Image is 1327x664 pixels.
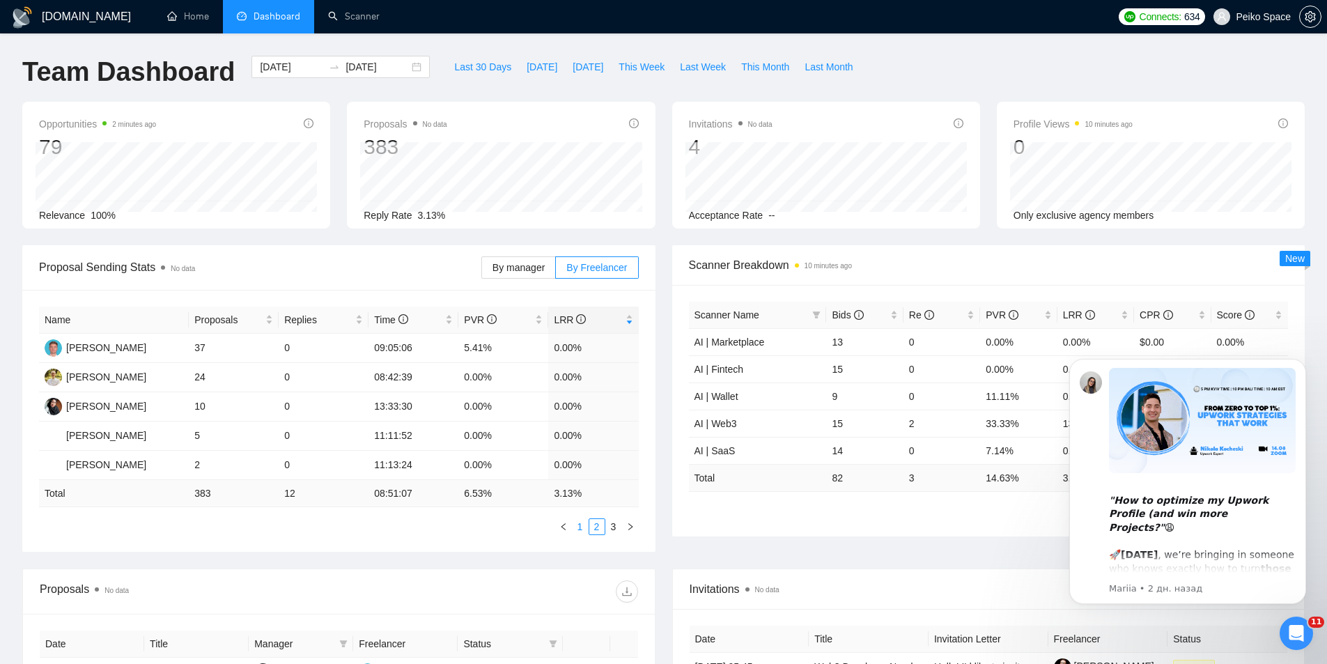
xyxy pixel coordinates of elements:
[826,437,903,464] td: 14
[346,59,409,75] input: End date
[1245,310,1255,320] span: info-circle
[39,116,156,132] span: Opportunities
[826,410,903,437] td: 15
[527,59,557,75] span: [DATE]
[189,422,279,451] td: 5
[694,309,759,321] span: Scanner Name
[768,210,775,221] span: --
[45,398,62,415] img: SR
[368,480,458,507] td: 08:51:07
[573,519,588,534] a: 1
[1009,310,1018,320] span: info-circle
[458,451,548,480] td: 0.00%
[689,210,763,221] span: Acceptance Rate
[812,311,821,319] span: filter
[260,59,323,75] input: Start date
[748,121,773,128] span: No data
[980,410,1057,437] td: 33.33%
[903,328,980,355] td: 0
[929,626,1048,653] th: Invitation Letter
[189,334,279,363] td: 37
[39,258,481,276] span: Proposal Sending Stats
[619,59,665,75] span: This Week
[398,314,408,324] span: info-circle
[1124,11,1135,22] img: upwork-logo.png
[980,464,1057,491] td: 14.63 %
[167,10,209,22] a: homeHome
[45,371,146,382] a: AM[PERSON_NAME]
[854,310,864,320] span: info-circle
[66,369,146,385] div: [PERSON_NAME]
[903,383,980,410] td: 0
[1085,310,1095,320] span: info-circle
[1167,626,1287,653] th: Status
[45,339,62,357] img: VD
[734,56,797,78] button: This Month
[45,400,146,411] a: SR[PERSON_NAME]
[254,10,300,22] span: Dashboard
[903,355,980,383] td: 0
[171,265,195,272] span: No data
[39,307,189,334] th: Name
[565,56,611,78] button: [DATE]
[463,636,543,651] span: Status
[112,121,156,128] time: 2 minutes ago
[573,59,603,75] span: [DATE]
[555,518,572,535] button: left
[694,364,744,375] a: AI | Fintech
[1184,9,1200,24] span: 634
[832,309,863,321] span: Bids
[418,210,446,221] span: 3.13%
[622,518,639,535] button: right
[1163,310,1173,320] span: info-circle
[605,518,622,535] li: 3
[680,59,726,75] span: Last Week
[1014,210,1154,221] span: Only exclusive agency members
[45,458,146,470] a: TG[PERSON_NAME]
[572,518,589,535] li: 1
[549,640,557,648] span: filter
[40,631,144,658] th: Date
[368,363,458,392] td: 08:42:39
[1285,253,1305,264] span: New
[458,334,548,363] td: 5.41%
[368,451,458,480] td: 11:13:24
[66,457,146,472] div: [PERSON_NAME]
[689,116,773,132] span: Invitations
[924,310,934,320] span: info-circle
[690,626,809,653] th: Date
[279,480,368,507] td: 12
[672,56,734,78] button: Last Week
[694,445,736,456] a: AI | SaaS
[45,456,62,474] img: TG
[364,134,447,160] div: 383
[1278,118,1288,128] span: info-circle
[909,309,934,321] span: Re
[458,363,548,392] td: 0.00%
[622,518,639,535] li: Next Page
[519,56,565,78] button: [DATE]
[189,392,279,422] td: 10
[104,587,129,594] span: No data
[279,307,368,334] th: Replies
[458,480,548,507] td: 6.53 %
[279,334,368,363] td: 0
[559,523,568,531] span: left
[66,340,146,355] div: [PERSON_NAME]
[606,519,621,534] a: 3
[546,633,560,654] span: filter
[980,328,1057,355] td: 0.00%
[629,118,639,128] span: info-circle
[45,341,146,353] a: VD[PERSON_NAME]
[249,631,353,658] th: Manager
[548,334,638,363] td: 0.00%
[548,480,638,507] td: 3.13 %
[805,262,852,270] time: 10 minutes ago
[1299,6,1321,28] button: setting
[189,307,279,334] th: Proposals
[464,314,497,325] span: PVR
